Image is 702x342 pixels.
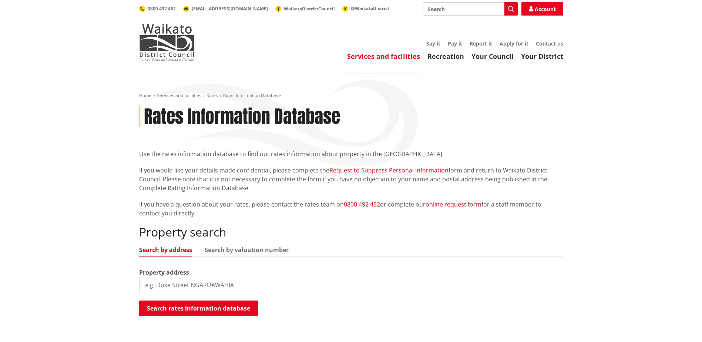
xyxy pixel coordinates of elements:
span: [EMAIL_ADDRESS][DOMAIN_NAME] [192,6,268,12]
a: @WaikatoDistrict [342,5,389,11]
a: Search by address [139,247,192,253]
a: 0800 492 452 [139,6,176,12]
a: Account [521,2,563,16]
span: Rates Information Database [223,92,281,98]
h1: Rates Information Database [144,106,340,128]
a: Say it [426,40,440,47]
span: 0800 492 452 [148,6,176,12]
a: Your Council [471,52,514,61]
a: Pay it [448,40,462,47]
a: Apply for it [500,40,528,47]
label: Property address [139,268,189,277]
a: Home [139,92,152,98]
a: Recreation [427,52,464,61]
input: e.g. Duke Street NGARUAWAHIA [139,277,563,293]
a: [EMAIL_ADDRESS][DOMAIN_NAME] [183,6,268,12]
img: Waikato District Council - Te Kaunihera aa Takiwaa o Waikato [139,24,195,61]
input: Search input [423,2,518,16]
a: Rates [206,92,218,98]
nav: breadcrumb [139,93,563,99]
p: If you have a question about your rates, please contact the rates team on or complete our for a s... [139,200,563,218]
h2: Property search [139,225,563,239]
a: online request form [426,200,481,208]
a: 0800 492 452 [344,200,380,208]
p: If you would like your details made confidential, please complete the form and return to Waikato ... [139,166,563,192]
a: Contact us [536,40,563,47]
a: Services and facilities [347,52,420,61]
a: Services and facilities [157,92,201,98]
a: Request to Suppress Personal Information [329,166,449,174]
button: Search rates information database [139,301,258,316]
a: WaikatoDistrictCouncil [275,6,335,12]
p: Use the rates information database to find out rates information about property in the [GEOGRAPHI... [139,150,563,158]
a: Report it [470,40,492,47]
a: Your District [521,52,563,61]
a: Search by valuation number [205,247,289,253]
span: @WaikatoDistrict [351,5,389,11]
span: WaikatoDistrictCouncil [284,6,335,12]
